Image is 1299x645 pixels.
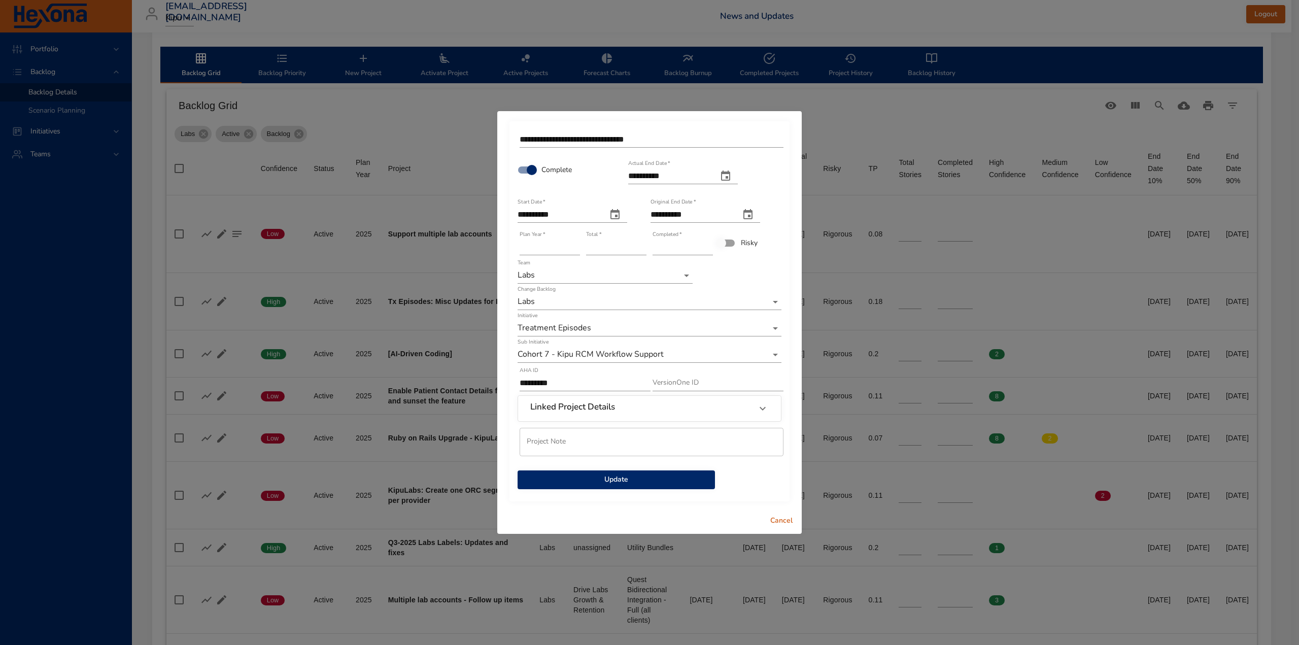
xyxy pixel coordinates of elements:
button: actual end date [713,164,738,188]
button: Cancel [765,512,798,530]
div: Cohort 7 - Kipu RCM Workflow Support [518,347,781,363]
label: Sub Initiative [518,339,549,345]
h6: Linked Project Details [530,402,615,412]
label: AHA ID [520,367,538,373]
label: Team [518,260,530,265]
span: Complete [541,164,572,175]
span: Cancel [769,515,794,527]
label: Original End Date [651,199,696,205]
div: Linked Project Details [518,396,781,421]
label: Actual End Date [628,160,670,166]
button: original end date [736,202,760,227]
label: Start Date [518,199,545,205]
label: Completed [653,231,682,237]
div: Treatment Episodes [518,320,781,336]
span: Risky [741,237,758,248]
label: Change Backlog [518,286,556,292]
label: Total [586,231,601,237]
button: Update [518,470,715,489]
button: start date [603,202,627,227]
label: Initiative [518,313,537,318]
div: Labs [518,294,781,310]
div: Labs [518,267,693,284]
span: Update [526,473,707,486]
label: Plan Year [520,231,545,237]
